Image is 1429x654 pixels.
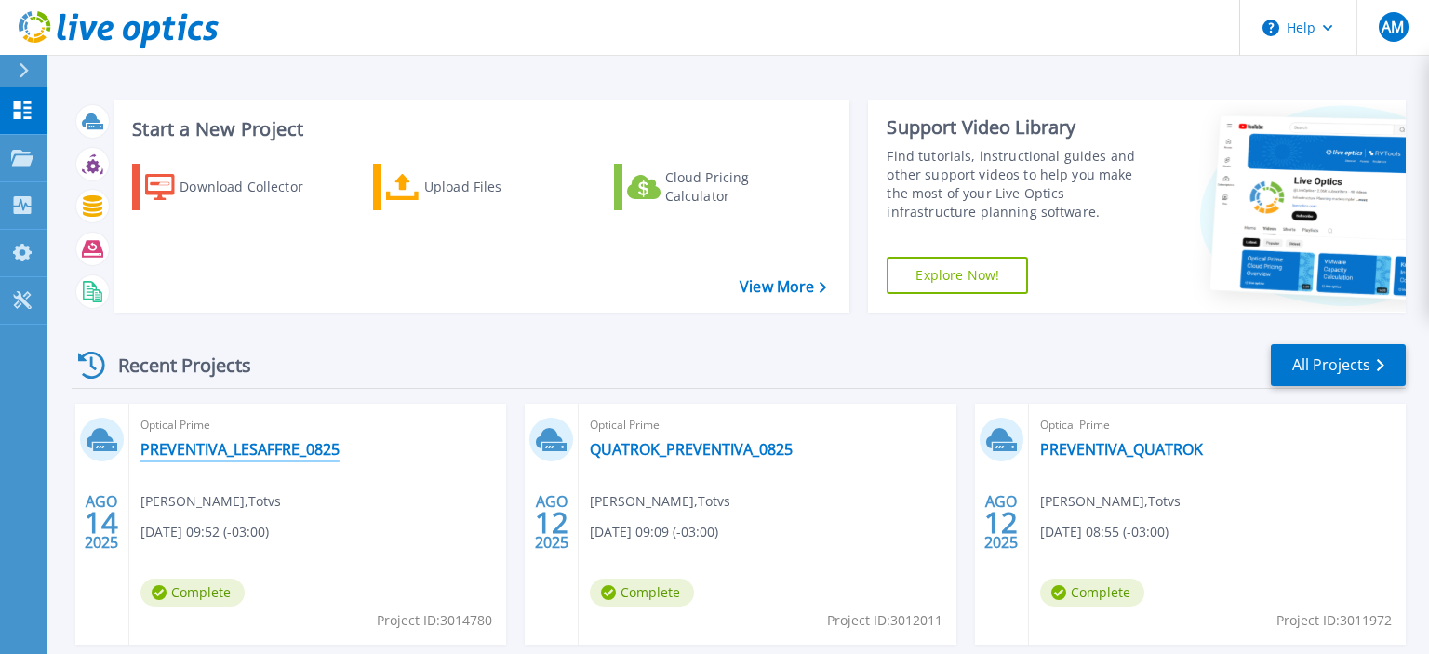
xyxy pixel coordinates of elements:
[983,488,1019,556] div: AGO 2025
[85,514,118,530] span: 14
[590,522,718,542] span: [DATE] 09:09 (-03:00)
[590,491,730,512] span: [PERSON_NAME] , Totvs
[84,488,119,556] div: AGO 2025
[1271,344,1406,386] a: All Projects
[827,610,942,631] span: Project ID: 3012011
[132,164,340,210] a: Download Collector
[72,342,276,388] div: Recent Projects
[614,164,821,210] a: Cloud Pricing Calculator
[377,610,492,631] span: Project ID: 3014780
[424,168,573,206] div: Upload Files
[132,119,826,140] h3: Start a New Project
[535,514,568,530] span: 12
[590,579,694,607] span: Complete
[1040,415,1395,435] span: Optical Prime
[534,488,569,556] div: AGO 2025
[373,164,581,210] a: Upload Files
[984,514,1018,530] span: 12
[665,168,814,206] div: Cloud Pricing Calculator
[590,440,793,459] a: QUATROK_PREVENTIVA_0825
[1276,610,1392,631] span: Project ID: 3011972
[740,278,826,296] a: View More
[1382,20,1404,34] span: AM
[140,522,269,542] span: [DATE] 09:52 (-03:00)
[590,415,944,435] span: Optical Prime
[887,147,1156,221] div: Find tutorials, instructional guides and other support videos to help you make the most of your L...
[887,257,1028,294] a: Explore Now!
[1040,522,1169,542] span: [DATE] 08:55 (-03:00)
[140,579,245,607] span: Complete
[1040,579,1144,607] span: Complete
[140,491,281,512] span: [PERSON_NAME] , Totvs
[1040,440,1203,459] a: PREVENTIVA_QUATROK
[140,415,495,435] span: Optical Prime
[140,440,340,459] a: PREVENTIVA_LESAFFRE_0825
[1040,491,1181,512] span: [PERSON_NAME] , Totvs
[887,115,1156,140] div: Support Video Library
[180,168,328,206] div: Download Collector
